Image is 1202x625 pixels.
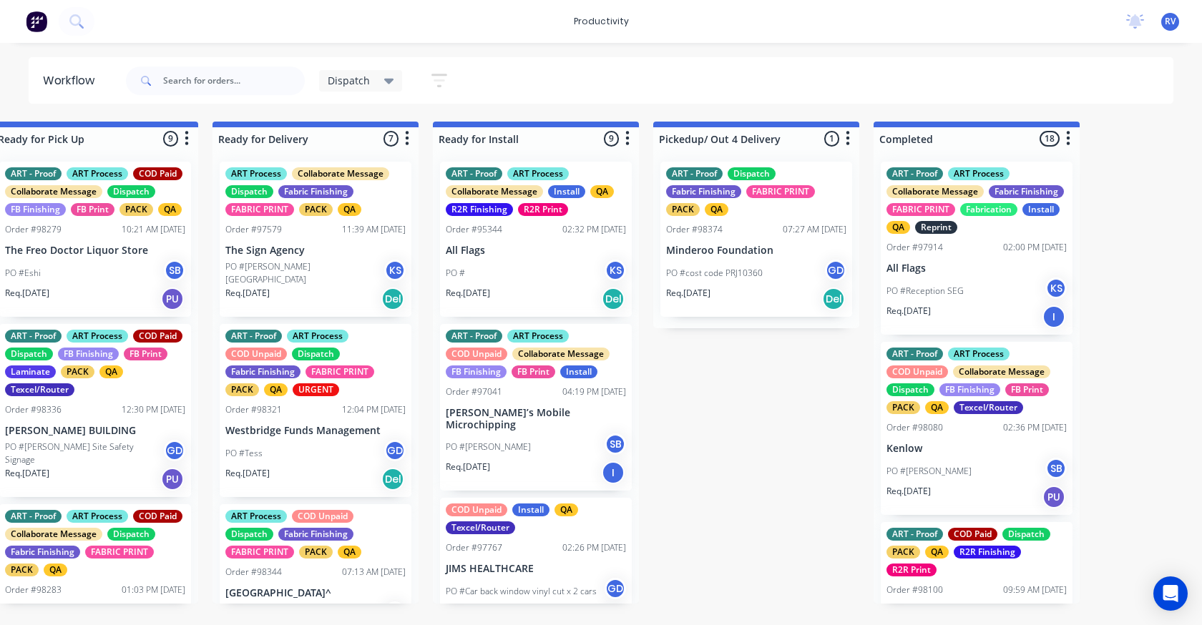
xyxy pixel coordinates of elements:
div: QA [886,221,910,234]
div: PACK [225,383,259,396]
div: QA [590,185,614,198]
div: QA [338,546,361,558]
p: Req. [DATE] [886,305,931,318]
div: ART Process [507,330,569,343]
div: Dispatch [292,348,340,360]
div: Fabric Finishing [5,546,80,558]
p: PO #[PERSON_NAME][GEOGRAPHIC_DATA] [225,260,384,286]
div: PACK [299,203,333,216]
div: COD Unpaid [446,503,507,516]
div: Del [602,287,625,310]
div: Order #98336 [5,403,62,416]
div: Install [512,503,549,516]
div: 02:32 PM [DATE] [562,223,626,236]
div: ART Process [67,510,128,523]
div: QA [158,203,182,216]
div: Dispatch [5,348,53,360]
div: Order #98374 [666,223,723,236]
div: Texcel/Router [5,383,74,396]
div: PACK [886,401,920,414]
p: The Sign Agency [225,245,406,257]
div: Del [381,468,404,491]
p: PO #[PERSON_NAME] [446,441,531,453]
div: GD [384,440,406,461]
div: 09:59 AM [DATE] [1003,584,1067,596]
div: ART - Proof [886,348,943,360]
p: PO #cost code PRJ10360 [666,267,763,280]
p: Req. [DATE] [446,287,490,300]
div: Order #98283 [5,584,62,596]
div: R2R Print [886,564,937,576]
div: Order #98279 [5,223,62,236]
div: Laminate [5,365,56,378]
div: Del [822,287,845,310]
div: Texcel/Router [446,521,515,534]
div: ART Process [507,167,569,180]
div: COD Paid [948,528,997,541]
div: PACK [666,203,700,216]
div: FB Finishing [446,365,507,378]
div: QA [925,401,949,414]
p: Westbridge Funds Management [225,425,406,437]
div: Collaborate Message [512,348,610,360]
div: Install [560,365,597,378]
div: Dispatch [1002,528,1050,541]
div: GD [605,578,626,599]
p: PO #[PERSON_NAME] [886,465,972,478]
div: Order #97579 [225,223,282,236]
div: Fabrication [960,203,1017,216]
div: PACK [299,546,333,558]
div: 01:03 PM [DATE] [122,584,185,596]
p: All Flags [886,262,1067,275]
div: ART ProcessCollaborate MessageDispatchFabric FinishingFABRIC PRINTPACKQAOrder #9757911:39 AM [DAT... [220,162,411,317]
p: Req. [DATE] [225,467,270,480]
div: COD Unpaid [446,348,507,360]
div: Order #98080 [886,421,943,434]
div: SB [605,433,626,455]
p: [PERSON_NAME]’s Mobile Microchipping [446,407,626,431]
div: FB Print [71,203,114,216]
p: PO #Reception SEG [886,285,964,297]
div: Dispatch [107,528,155,541]
div: 07:27 AM [DATE] [783,223,846,236]
div: PACK [886,546,920,558]
div: FABRIC PRINT [85,546,154,558]
div: R2R Print [518,203,568,216]
div: 04:19 PM [DATE] [562,385,626,398]
div: ART - ProofART ProcessCOD UnpaidCollaborate MessageFB FinishingFB PrintInstallOrder #9704104:19 P... [440,324,632,491]
p: All Flags [446,245,626,257]
div: ART Process [225,510,287,523]
div: productivity [567,11,636,32]
div: 02:36 PM [DATE] [1003,421,1067,434]
div: KS [605,260,626,281]
div: FABRIC PRINT [225,203,294,216]
p: Req. [DATE] [886,485,931,498]
div: Fabric Finishing [278,528,353,541]
div: COD Unpaid [292,510,353,523]
div: Texcel/Router [954,401,1023,414]
div: 10:21 AM [DATE] [122,223,185,236]
p: [PERSON_NAME] BUILDING [5,425,185,437]
div: Order #98100 [886,584,943,596]
img: Factory [26,11,47,32]
p: PO #Car back window vinyl cut x 2 cars [446,585,597,598]
p: Req. [DATE] [225,287,270,300]
div: ART Process [287,330,348,343]
div: KS [384,260,406,281]
div: ART - Proof [886,528,943,541]
div: Collaborate Message [292,167,389,180]
div: QA [44,564,67,576]
div: Dispatch [886,383,934,396]
div: 02:00 PM [DATE] [1003,241,1067,254]
div: ART Process [948,348,1010,360]
div: ART Process [67,330,128,343]
div: PU [1042,486,1065,508]
div: FB Finishing [58,348,119,360]
p: Minderoo Foundation [666,245,846,257]
div: ART - Proof [5,167,62,180]
div: GD [825,260,846,281]
div: PACK [5,564,39,576]
div: Order #97914 [886,241,943,254]
div: ART - ProofART ProcessCollaborate MessageFabric FinishingFABRIC PRINTFabricationInstallQAReprintO... [881,162,1072,335]
div: Install [548,185,585,198]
